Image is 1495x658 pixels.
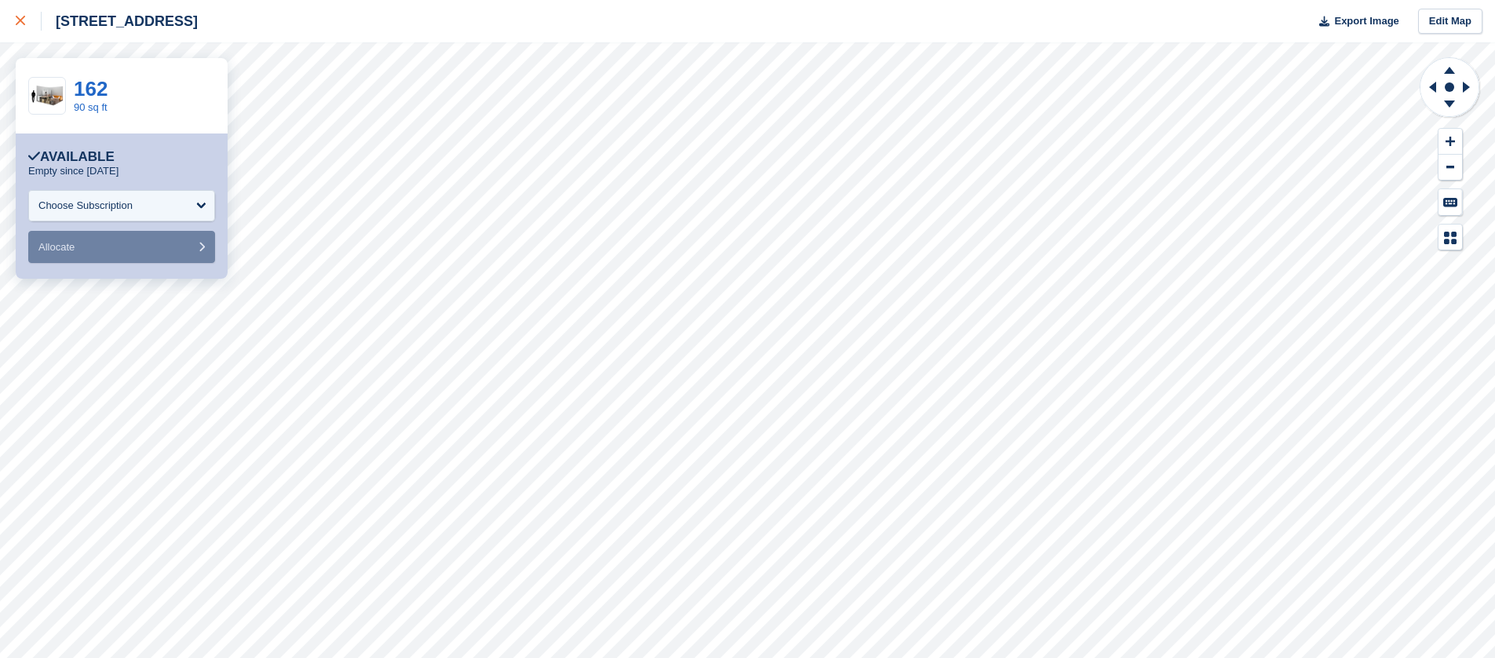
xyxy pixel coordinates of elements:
[74,77,108,101] a: 162
[38,198,133,214] div: Choose Subscription
[1334,13,1398,29] span: Export Image
[28,165,119,177] p: Empty since [DATE]
[28,149,115,165] div: Available
[74,101,108,113] a: 90 sq ft
[1438,129,1462,155] button: Zoom In
[1310,9,1399,35] button: Export Image
[38,241,75,253] span: Allocate
[42,12,198,31] div: [STREET_ADDRESS]
[1438,155,1462,181] button: Zoom Out
[1438,189,1462,215] button: Keyboard Shortcuts
[1418,9,1482,35] a: Edit Map
[29,82,65,110] img: 100-sqft-unit-2.jpg
[28,231,215,263] button: Allocate
[1438,225,1462,250] button: Map Legend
